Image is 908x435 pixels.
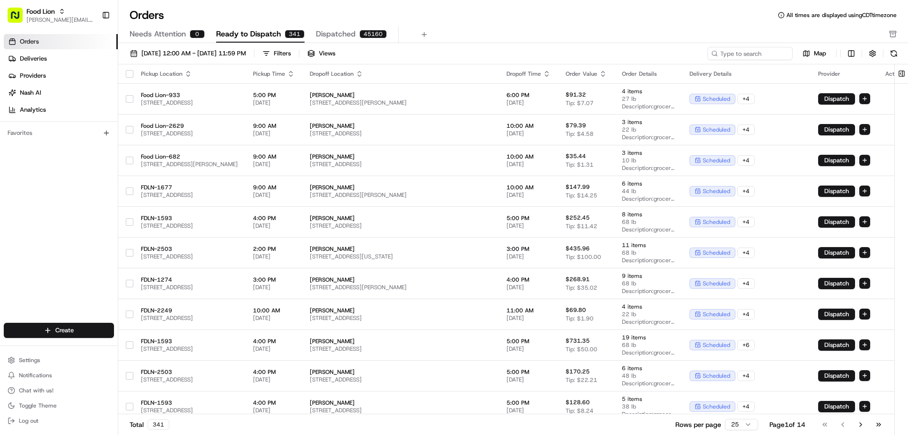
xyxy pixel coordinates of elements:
[566,407,594,415] span: Tip: $8.24
[4,68,118,83] a: Providers
[506,253,550,260] span: [DATE]
[141,337,238,345] span: FDLN-1593
[316,28,356,40] span: Dispatched
[253,284,295,291] span: [DATE]
[253,368,295,376] span: 4:00 PM
[89,137,152,147] span: API Documentation
[253,70,295,78] div: Pickup Time
[506,245,550,253] span: 3:00 PM
[141,122,238,130] span: Food Lion-2629
[6,133,76,151] a: 📗Knowledge Base
[737,217,755,227] div: + 4
[310,191,491,199] span: [STREET_ADDRESS][PERSON_NAME]
[310,122,491,130] span: [PERSON_NAME]
[310,253,491,260] span: [STREET_ADDRESS][US_STATE]
[4,85,118,100] a: Nash AI
[622,272,674,280] span: 9 items
[253,276,295,284] span: 3:00 PM
[737,371,755,381] div: + 4
[253,314,295,322] span: [DATE]
[506,160,550,168] span: [DATE]
[310,284,491,291] span: [STREET_ADDRESS][PERSON_NAME]
[258,47,295,60] button: Filters
[20,71,46,80] span: Providers
[9,138,17,146] div: 📗
[703,187,730,195] span: scheduled
[622,218,674,226] span: 68 lb
[818,70,870,78] div: Provider
[703,126,730,133] span: scheduled
[9,90,26,107] img: 1736555255976-a54dd68f-1ca7-489b-9aae-adbdc363a1c4
[141,222,238,230] span: [STREET_ADDRESS]
[4,399,114,412] button: Toggle Theme
[703,311,730,318] span: scheduled
[506,184,550,191] span: 10:00 AM
[126,47,250,60] button: [DATE] 12:00 AM - [DATE] 11:59 PM
[19,402,57,409] span: Toggle Theme
[141,376,238,383] span: [STREET_ADDRESS]
[622,157,674,164] span: 10 lb
[310,276,491,284] span: [PERSON_NAME]
[310,214,491,222] span: [PERSON_NAME]
[703,218,730,226] span: scheduled
[9,9,28,28] img: Nash
[506,337,550,345] span: 5:00 PM
[622,95,674,103] span: 27 lb
[622,311,674,318] span: 22 lb
[506,222,550,230] span: [DATE]
[622,88,674,95] span: 4 items
[818,155,855,166] button: Dispatch
[4,102,118,117] a: Analytics
[566,376,597,384] span: Tip: $22.21
[506,122,550,130] span: 10:00 AM
[622,380,674,387] span: Description: grocery bags
[622,410,674,418] span: Description: grocery bags
[19,137,72,147] span: Knowledge Base
[253,245,295,253] span: 2:00 PM
[737,401,755,412] div: + 4
[506,70,550,78] div: Dropoff Time
[887,47,900,60] button: Refresh
[566,161,594,169] span: Tip: $1.31
[818,93,855,105] button: Dispatch
[566,222,597,230] span: Tip: $11.42
[622,149,674,157] span: 3 items
[737,340,755,350] div: + 6
[566,245,590,252] span: $435.96
[253,337,295,345] span: 4:00 PM
[506,368,550,376] span: 5:00 PM
[566,368,590,375] span: $170.25
[141,368,238,376] span: FDLN-2503
[26,7,55,16] span: Food Lion
[703,403,730,410] span: scheduled
[253,307,295,314] span: 10:00 AM
[32,90,155,100] div: Start new chat
[310,160,491,168] span: [STREET_ADDRESS]
[622,303,674,311] span: 4 items
[310,399,491,407] span: [PERSON_NAME]
[253,91,295,99] span: 5:00 PM
[506,130,550,137] span: [DATE]
[703,341,730,349] span: scheduled
[566,337,590,345] span: $731.35
[32,100,120,107] div: We're available if you need us!
[20,54,47,63] span: Deliveries
[253,345,295,353] span: [DATE]
[622,287,674,295] span: Description: grocery bags
[310,184,491,191] span: [PERSON_NAME]
[622,195,674,203] span: Description: grocery bags
[818,401,855,412] button: Dispatch
[310,70,491,78] div: Dropoff Location
[141,130,238,137] span: [STREET_ADDRESS]
[622,180,674,187] span: 6 items
[566,91,586,98] span: $91.32
[506,376,550,383] span: [DATE]
[737,155,755,166] div: + 4
[4,4,98,27] button: Food Lion[PERSON_NAME][EMAIL_ADDRESS][PERSON_NAME][DOMAIN_NAME]
[737,124,755,135] div: + 4
[4,51,118,66] a: Deliveries
[67,160,114,168] a: Powered byPylon
[141,49,246,58] span: [DATE] 12:00 AM - [DATE] 11:59 PM
[253,130,295,137] span: [DATE]
[141,214,238,222] span: FDLN-1593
